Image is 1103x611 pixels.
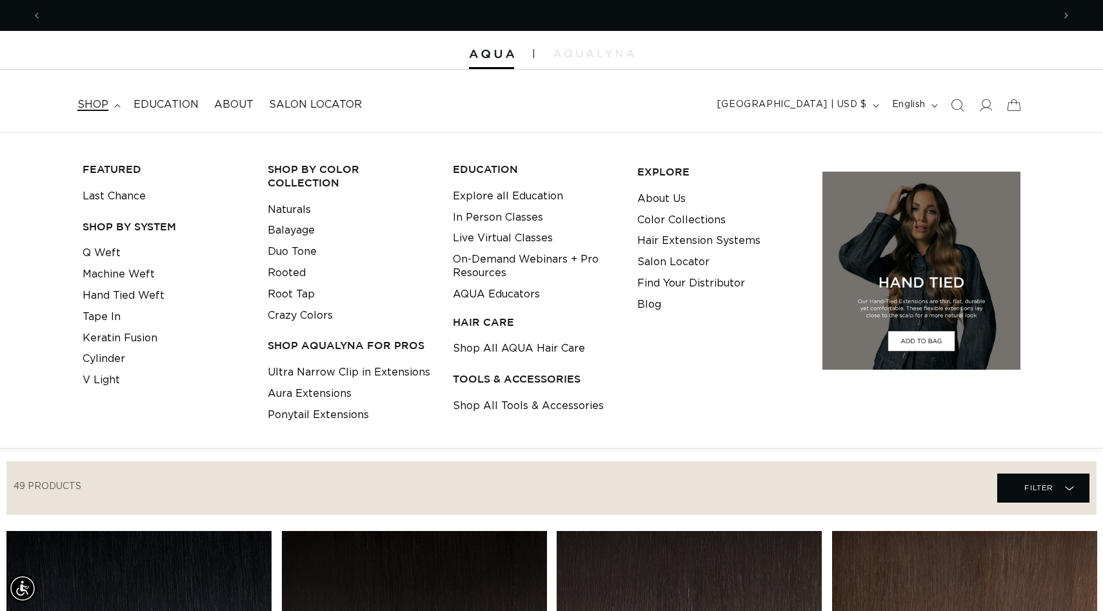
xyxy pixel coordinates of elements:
a: Hand Tied Weft [83,285,164,306]
a: Keratin Fusion [83,328,157,349]
a: Last Chance [83,186,146,207]
h3: SHOP BY SYSTEM [83,220,248,234]
h3: Shop AquaLyna for Pros [268,339,433,352]
a: Rooted [268,263,306,284]
span: English [892,98,926,112]
a: Ponytail Extensions [268,405,369,426]
a: On-Demand Webinars + Pro Resources [453,249,618,284]
button: English [884,93,943,117]
a: Hair Extension Systems [637,230,760,252]
a: Root Tap [268,284,315,305]
a: Find Your Distributor [637,273,745,294]
summary: shop [70,90,126,119]
a: Explore all Education [453,186,563,207]
a: Naturals [268,199,311,221]
img: aqualyna.com [553,50,634,57]
a: Crazy Colors [268,305,333,326]
a: Education [126,90,206,119]
button: Previous announcement [23,3,51,28]
a: Ultra Narrow Clip in Extensions [268,362,430,383]
a: Machine Weft [83,264,155,285]
h3: EDUCATION [453,163,618,176]
summary: Filter [997,474,1089,503]
a: AQUA Educators [453,284,540,305]
a: About Us [637,188,686,210]
a: Cylinder [83,348,125,370]
a: Duo Tone [268,241,317,263]
h3: Shop by Color Collection [268,163,433,190]
a: Color Collections [637,210,726,231]
a: Balayage [268,220,315,241]
a: Aura Extensions [268,383,352,405]
a: Tape In [83,306,121,328]
span: Education [134,98,199,112]
a: Shop All AQUA Hair Care [453,338,585,359]
span: Salon Locator [269,98,362,112]
h3: HAIR CARE [453,316,618,329]
h3: EXPLORE [637,165,802,179]
a: Shop All Tools & Accessories [453,396,604,417]
img: Aqua Hair Extensions [469,50,514,59]
span: About [214,98,253,112]
a: Live Virtual Classes [453,228,553,249]
h3: FEATURED [83,163,248,176]
span: Filter [1024,476,1053,500]
a: Salon Locator [261,90,370,119]
summary: Search [943,91,971,119]
span: 49 products [14,482,81,491]
span: shop [77,98,108,112]
a: About [206,90,261,119]
h3: TOOLS & ACCESSORIES [453,372,618,386]
a: Salon Locator [637,252,710,273]
a: Q Weft [83,243,121,264]
button: Next announcement [1052,3,1080,28]
a: V Light [83,370,120,391]
span: [GEOGRAPHIC_DATA] | USD $ [717,98,867,112]
button: [GEOGRAPHIC_DATA] | USD $ [710,93,884,117]
a: In Person Classes [453,207,543,228]
a: Blog [637,294,661,316]
div: Accessibility Menu [8,574,37,603]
